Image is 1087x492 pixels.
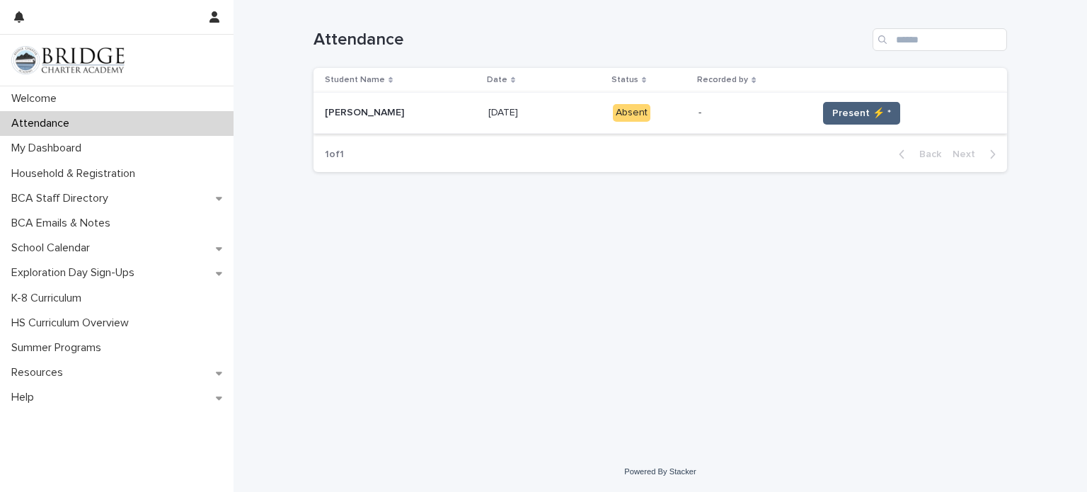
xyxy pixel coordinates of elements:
p: BCA Emails & Notes [6,217,122,230]
p: Resources [6,366,74,379]
p: Date [487,72,507,88]
p: Summer Programs [6,341,113,355]
span: Present ⚡ * [832,106,891,120]
a: Powered By Stacker [624,467,696,476]
p: Household & Registration [6,167,146,181]
p: [DATE] [488,104,521,119]
p: K-8 Curriculum [6,292,93,305]
div: Absent [613,104,650,122]
p: Welcome [6,92,68,105]
button: Back [887,148,947,161]
p: HS Curriculum Overview [6,316,140,330]
span: Back [911,149,941,159]
tr: [PERSON_NAME][PERSON_NAME] [DATE][DATE] Absent-Present ⚡ * [314,93,1007,134]
p: My Dashboard [6,142,93,155]
button: Present ⚡ * [823,102,900,125]
p: Help [6,391,45,404]
h1: Attendance [314,30,867,50]
p: - [698,107,806,119]
p: Student Name [325,72,385,88]
p: Attendance [6,117,81,130]
p: Recorded by [697,72,748,88]
button: Next [947,148,1007,161]
img: V1C1m3IdTEidaUdm9Hs0 [11,46,125,74]
p: Status [611,72,638,88]
p: School Calendar [6,241,101,255]
p: [PERSON_NAME] [325,104,407,119]
p: 1 of 1 [314,137,355,172]
span: Next [953,149,984,159]
p: BCA Staff Directory [6,192,120,205]
input: Search [873,28,1007,51]
p: Exploration Day Sign-Ups [6,266,146,280]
